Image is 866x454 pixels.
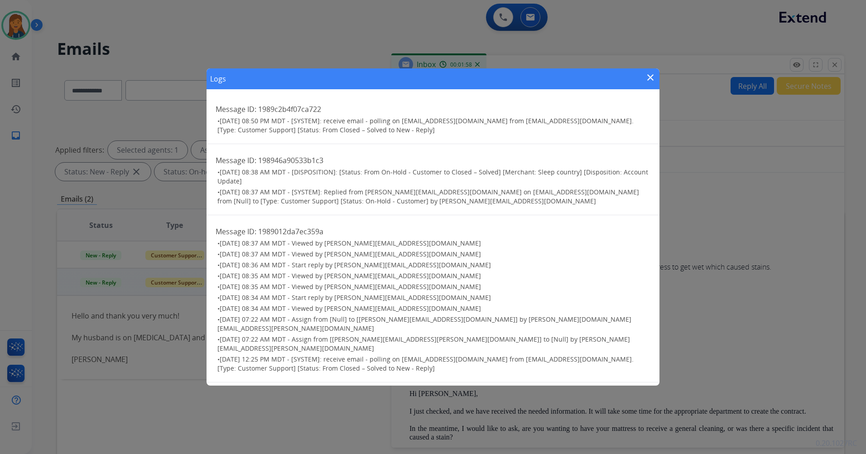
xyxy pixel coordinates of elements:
[220,271,481,280] span: [DATE] 08:35 AM MDT - Viewed by [PERSON_NAME][EMAIL_ADDRESS][DOMAIN_NAME]
[217,355,650,373] h3: •
[220,250,481,258] span: [DATE] 08:37 AM MDT - Viewed by [PERSON_NAME][EMAIL_ADDRESS][DOMAIN_NAME]
[217,282,650,291] h3: •
[217,188,650,206] h3: •
[217,293,650,302] h3: •
[217,261,650,270] h3: •
[217,116,634,134] span: [DATE] 08:50 PM MDT - [SYSTEM]: receive email - polling on [EMAIL_ADDRESS][DOMAIN_NAME] from [EMA...
[220,304,481,313] span: [DATE] 08:34 AM MDT - Viewed by [PERSON_NAME][EMAIL_ADDRESS][DOMAIN_NAME]
[210,73,226,84] h1: Logs
[217,355,634,372] span: [DATE] 12:25 PM MDT - [SYSTEM]: receive email - polling on [EMAIL_ADDRESS][DOMAIN_NAME] from [EMA...
[220,282,481,291] span: [DATE] 08:35 AM MDT - Viewed by [PERSON_NAME][EMAIL_ADDRESS][DOMAIN_NAME]
[816,438,857,449] p: 0.20.1027RC
[217,335,650,353] h3: •
[258,104,321,114] span: 1989c2b4f07ca722
[220,261,491,269] span: [DATE] 08:36 AM MDT - Start reply by [PERSON_NAME][EMAIL_ADDRESS][DOMAIN_NAME]
[217,315,631,333] span: [DATE] 07:22 AM MDT - Assign from [Null] to [[PERSON_NAME][EMAIL_ADDRESS][DOMAIN_NAME]] by [PERSO...
[258,155,323,165] span: 198946a90533b1c3
[220,239,481,247] span: [DATE] 08:37 AM MDT - Viewed by [PERSON_NAME][EMAIL_ADDRESS][DOMAIN_NAME]
[217,271,650,280] h3: •
[217,168,648,185] span: [DATE] 08:38 AM MDT - [DISPOSITION]: [Status: From On-Hold - Customer to Closed – Solved] [Mercha...
[217,315,650,333] h3: •
[217,335,630,353] span: [DATE] 07:22 AM MDT - Assign from [[PERSON_NAME][EMAIL_ADDRESS][PERSON_NAME][DOMAIN_NAME]] to [Nu...
[217,239,650,248] h3: •
[216,104,256,114] span: Message ID:
[645,72,656,83] mat-icon: close
[216,227,256,237] span: Message ID:
[217,116,650,135] h3: •
[217,168,650,186] h3: •
[217,304,650,313] h3: •
[216,155,256,165] span: Message ID:
[258,227,323,237] span: 1989012da7ec359a
[220,293,491,302] span: [DATE] 08:34 AM MDT - Start reply by [PERSON_NAME][EMAIL_ADDRESS][DOMAIN_NAME]
[217,188,639,205] span: [DATE] 08:37 AM MDT - [SYSTEM]: Replied from [PERSON_NAME][EMAIL_ADDRESS][DOMAIN_NAME] on [EMAIL_...
[217,250,650,259] h3: •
